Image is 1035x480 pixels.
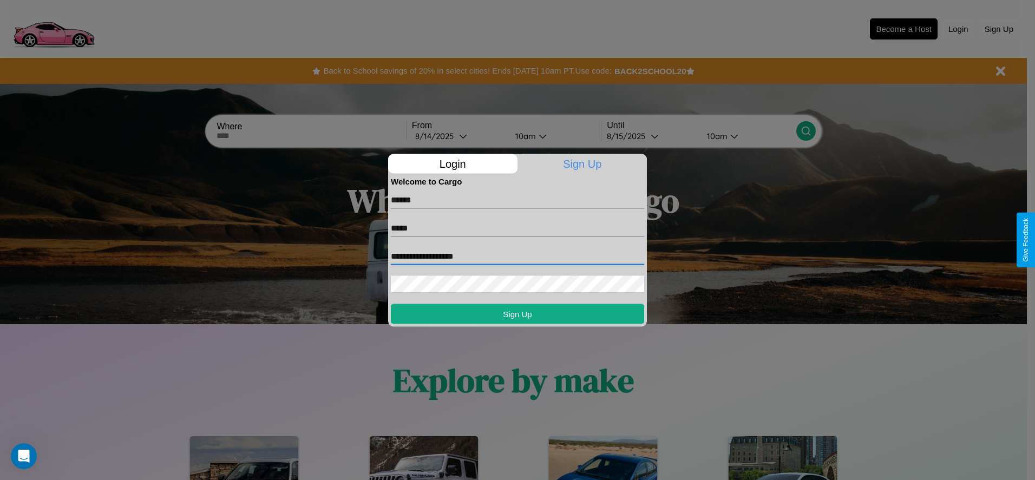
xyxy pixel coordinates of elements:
[518,154,647,173] p: Sign Up
[391,304,644,324] button: Sign Up
[391,176,644,186] h4: Welcome to Cargo
[11,443,37,469] iframe: Intercom live chat
[1022,218,1030,262] div: Give Feedback
[388,154,517,173] p: Login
